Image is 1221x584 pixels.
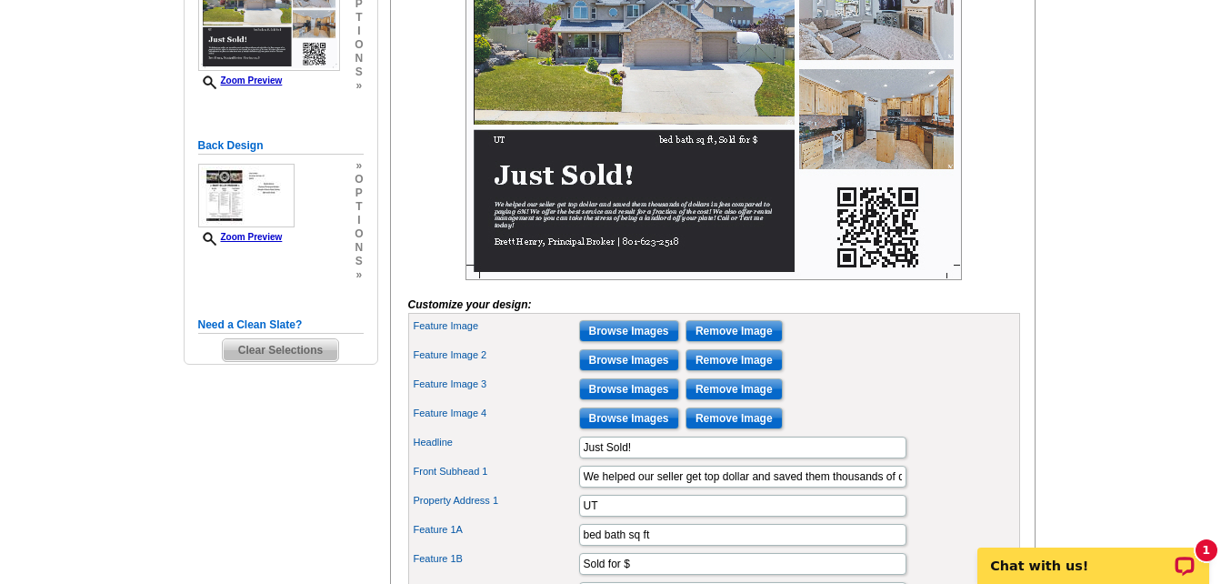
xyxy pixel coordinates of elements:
span: » [355,268,363,282]
label: Feature Image [414,318,577,334]
label: Headline [414,435,577,450]
span: » [355,79,363,93]
input: Remove Image [686,349,783,371]
span: o [355,227,363,241]
span: s [355,255,363,268]
span: n [355,52,363,65]
input: Remove Image [686,408,783,429]
a: Zoom Preview [198,232,283,242]
span: o [355,38,363,52]
a: Zoom Preview [198,76,283,86]
span: » [355,159,363,173]
span: o [355,173,363,186]
label: Feature 1B [414,551,577,567]
h5: Back Design [198,137,364,155]
label: Feature 1A [414,522,577,538]
span: s [355,65,363,79]
img: small-thumb.jpg [198,164,295,227]
span: i [355,25,363,38]
input: Remove Image [686,378,783,400]
input: Browse Images [579,408,679,429]
span: t [355,200,363,214]
input: Remove Image [686,320,783,342]
label: Feature Image 3 [414,377,577,392]
span: t [355,11,363,25]
label: Feature Image 4 [414,406,577,421]
input: Browse Images [579,320,679,342]
input: Browse Images [579,378,679,400]
iframe: LiveChat chat widget [966,527,1221,584]
span: n [355,241,363,255]
span: p [355,186,363,200]
span: Clear Selections [223,339,338,361]
i: Customize your design: [408,298,532,311]
label: Front Subhead 1 [414,464,577,479]
input: Browse Images [579,349,679,371]
h5: Need a Clean Slate? [198,317,364,334]
label: Feature Image 2 [414,347,577,363]
span: i [355,214,363,227]
label: Property Address 1 [414,493,577,508]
